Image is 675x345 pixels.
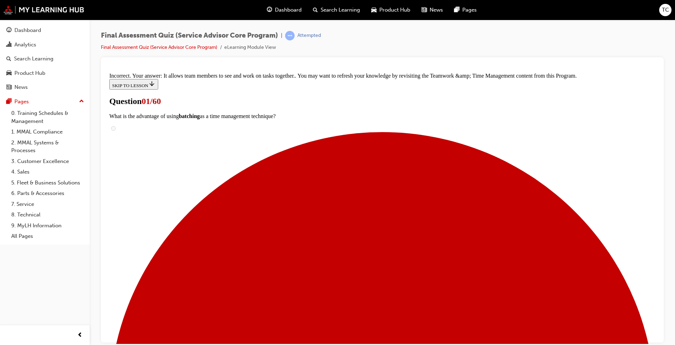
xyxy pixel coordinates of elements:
[6,99,12,105] span: pages-icon
[416,3,449,17] a: news-iconNews
[662,6,669,14] span: TC
[3,81,87,94] a: News
[8,108,87,126] a: 0. Training Schedules & Management
[366,3,416,17] a: car-iconProduct Hub
[297,32,321,39] div: Attempted
[275,6,302,14] span: Dashboard
[101,32,278,40] span: Final Assessment Quiz (Service Advisor Core Program)
[3,95,87,108] button: Pages
[8,156,87,167] a: 3. Customer Excellence
[8,167,87,177] a: 4. Sales
[449,3,482,17] a: pages-iconPages
[79,97,84,106] span: up-icon
[3,3,549,9] div: Incorrect. Your answer: It allows team members to see and work on tasks together.. You may want t...
[454,6,459,14] span: pages-icon
[77,331,83,340] span: prev-icon
[3,9,52,20] button: SKIP TO LESSON
[267,6,272,14] span: guage-icon
[6,56,11,62] span: search-icon
[14,69,45,77] div: Product Hub
[8,209,87,220] a: 8. Technical
[14,55,53,63] div: Search Learning
[8,177,87,188] a: 5. Fleet & Business Solutions
[261,3,307,17] a: guage-iconDashboard
[14,98,29,106] div: Pages
[6,13,49,18] span: SKIP TO LESSON
[422,6,427,14] span: news-icon
[3,38,87,51] a: Analytics
[659,4,671,16] button: TC
[430,6,443,14] span: News
[8,231,87,242] a: All Pages
[3,67,87,80] a: Product Hub
[8,188,87,199] a: 6. Parts & Accessories
[379,6,410,14] span: Product Hub
[4,5,84,14] img: mmal
[101,44,217,50] a: Final Assessment Quiz (Service Advisor Core Program)
[281,32,282,40] span: |
[8,137,87,156] a: 2. MMAL Systems & Processes
[462,6,477,14] span: Pages
[6,42,12,48] span: chart-icon
[3,52,87,65] a: Search Learning
[307,3,366,17] a: search-iconSearch Learning
[3,24,87,37] a: Dashboard
[6,27,12,34] span: guage-icon
[6,84,12,91] span: news-icon
[6,70,12,77] span: car-icon
[313,6,318,14] span: search-icon
[14,83,28,91] div: News
[14,41,36,49] div: Analytics
[224,44,276,52] li: eLearning Module View
[8,220,87,231] a: 9. MyLH Information
[285,31,295,40] span: learningRecordVerb_ATTEMPT-icon
[14,26,41,34] div: Dashboard
[3,22,87,95] button: DashboardAnalyticsSearch LearningProduct HubNews
[8,199,87,210] a: 7. Service
[371,6,377,14] span: car-icon
[8,126,87,137] a: 1. MMAL Compliance
[321,6,360,14] span: Search Learning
